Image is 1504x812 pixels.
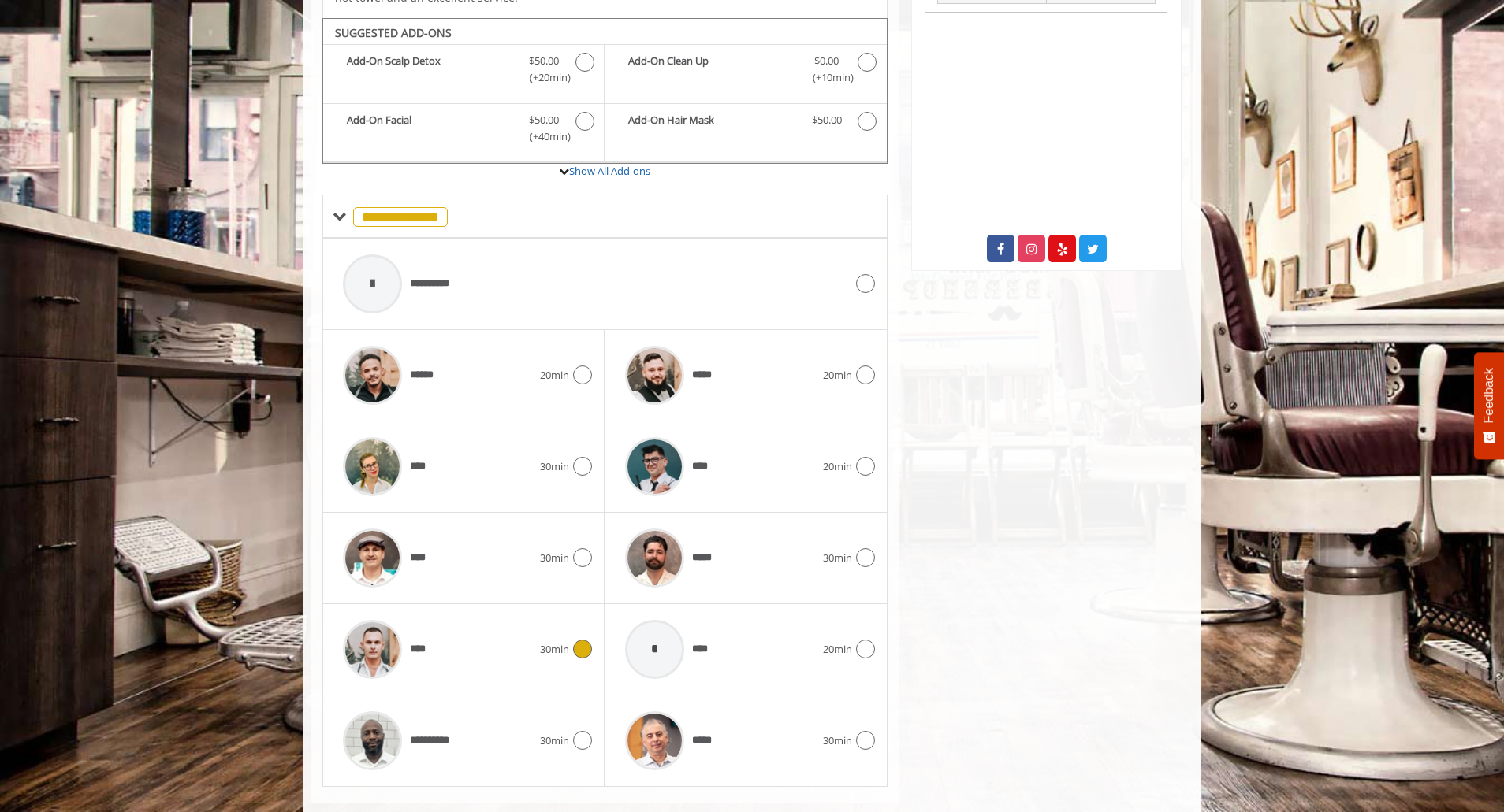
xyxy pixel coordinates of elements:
[612,53,878,90] label: Add-On Clean Up
[331,112,596,149] label: Add-On Facial
[823,550,852,566] span: 30min
[812,112,842,128] span: $50.00
[521,69,568,86] span: (+20min )
[1474,352,1504,459] button: Feedback - Show survey
[803,69,850,86] span: (+10min )
[569,164,650,178] a: Show All Add-ons
[814,53,839,69] span: $0.00
[347,112,513,145] b: Add-On Facial
[540,367,569,384] span: 20min
[540,641,569,658] span: 30min
[823,641,852,658] span: 20min
[823,367,852,384] span: 20min
[540,732,569,749] span: 30min
[1482,368,1496,423] span: Feedback
[347,53,513,86] b: Add-On Scalp Detox
[335,25,452,40] b: SUGGESTED ADD-ONS
[628,112,795,131] b: Add-On Hair Mask
[529,53,559,69] span: $50.00
[529,112,559,128] span: $50.00
[331,53,596,90] label: Add-On Scalp Detox
[521,128,568,145] span: (+40min )
[540,550,569,566] span: 30min
[823,732,852,749] span: 30min
[628,53,795,86] b: Add-On Clean Up
[823,458,852,475] span: 20min
[322,18,888,165] div: Beard Trim Add-onS
[612,112,878,135] label: Add-On Hair Mask
[540,458,569,475] span: 30min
